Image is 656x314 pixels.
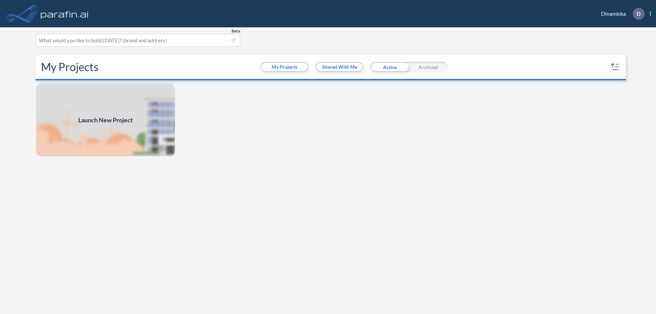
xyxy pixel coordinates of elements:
[39,7,90,21] img: logo
[591,8,651,20] div: Dinamicka
[36,83,176,157] img: add
[41,60,98,73] h2: My Projects
[409,62,448,72] div: Archived
[36,83,176,157] a: Launch New Project
[261,63,307,71] button: My Projects
[316,63,363,71] button: Shared With Me
[232,28,240,34] span: Beta
[637,11,641,17] p: D
[370,62,409,72] div: Active
[78,115,133,125] span: Launch New Project
[610,62,620,72] button: sort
